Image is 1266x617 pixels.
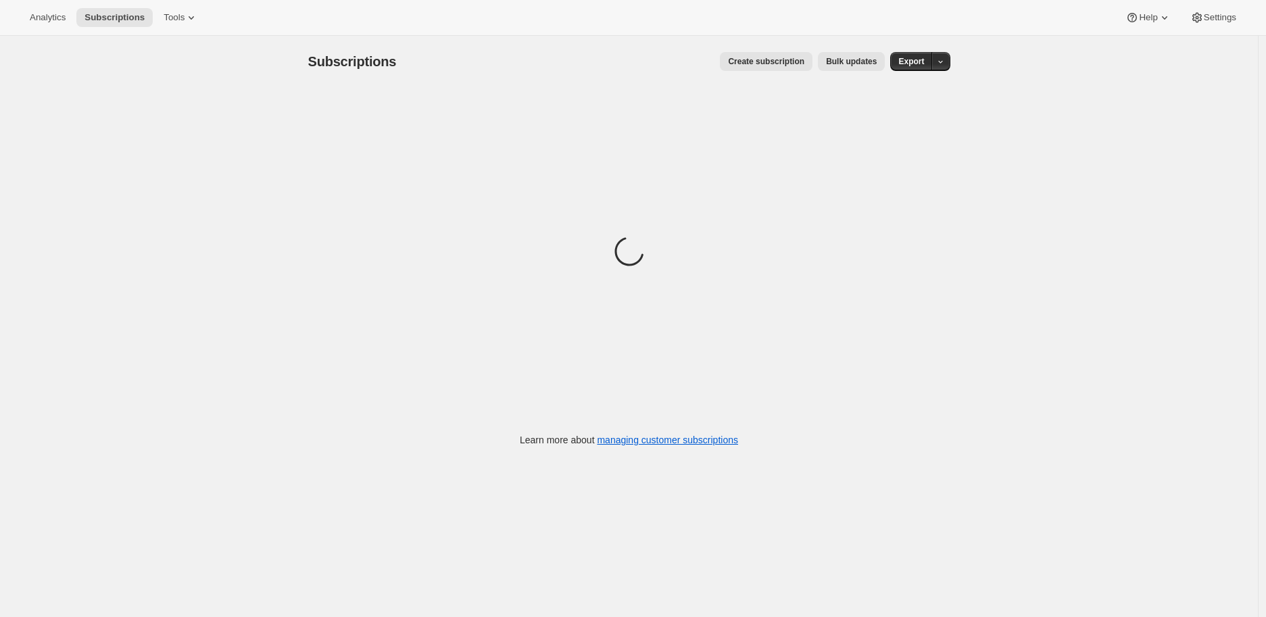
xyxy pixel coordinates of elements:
span: Subscriptions [84,12,145,23]
button: Create subscription [720,52,812,71]
span: Help [1139,12,1157,23]
a: managing customer subscriptions [597,435,738,445]
button: Subscriptions [76,8,153,27]
span: Tools [164,12,185,23]
button: Settings [1182,8,1244,27]
span: Analytics [30,12,66,23]
button: Tools [155,8,206,27]
p: Learn more about [520,433,738,447]
button: Analytics [22,8,74,27]
button: Export [890,52,932,71]
span: Export [898,56,924,67]
span: Subscriptions [308,54,397,69]
button: Bulk updates [818,52,885,71]
span: Settings [1204,12,1236,23]
button: Help [1117,8,1179,27]
span: Create subscription [728,56,804,67]
span: Bulk updates [826,56,877,67]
